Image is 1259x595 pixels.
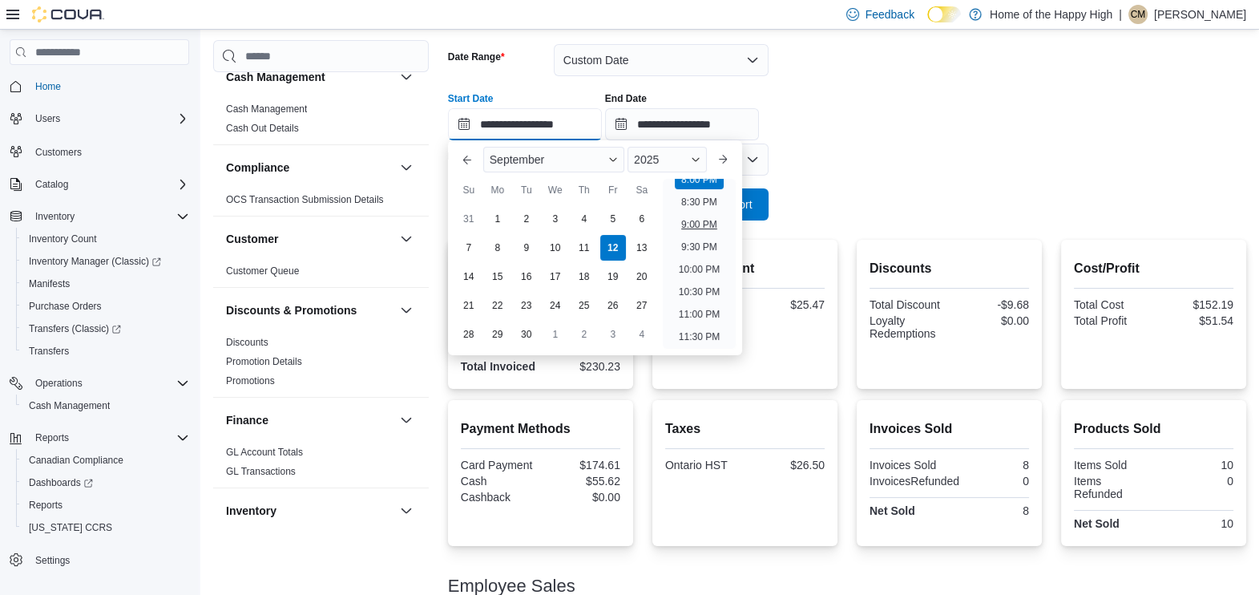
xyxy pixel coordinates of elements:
[32,6,104,22] img: Cova
[456,293,482,318] div: day-21
[226,69,393,85] button: Cash Management
[870,259,1029,278] h2: Discounts
[397,411,416,430] button: Finance
[29,175,75,194] button: Catalog
[870,314,946,340] div: Loyalty Redemptions
[35,431,69,444] span: Reports
[397,229,416,249] button: Customer
[543,293,568,318] div: day-24
[952,314,1029,327] div: $0.00
[226,122,299,135] span: Cash Out Details
[952,504,1029,517] div: 8
[226,337,268,348] a: Discounts
[1074,475,1151,500] div: Items Refunded
[1156,314,1233,327] div: $51.54
[748,298,825,311] div: $25.47
[675,170,724,189] li: 8:00 PM
[571,235,597,261] div: day-11
[571,264,597,289] div: day-18
[29,428,189,447] span: Reports
[1131,5,1146,24] span: CM
[554,44,769,76] button: Custom Date
[35,146,82,159] span: Customers
[22,451,130,470] a: Canadian Compliance
[226,447,303,458] a: GL Account Totals
[22,297,189,316] span: Purchase Orders
[226,375,275,387] a: Promotions
[213,190,429,216] div: Compliance
[226,103,307,115] a: Cash Management
[226,194,384,205] a: OCS Transaction Submission Details
[629,206,655,232] div: day-6
[22,319,189,338] span: Transfers (Classic)
[448,51,505,63] label: Date Range
[22,496,189,515] span: Reports
[952,459,1029,472] div: 8
[543,322,568,347] div: day-1
[29,399,110,412] span: Cash Management
[226,302,357,318] h3: Discounts & Promotions
[3,173,196,196] button: Catalog
[16,494,196,516] button: Reports
[226,465,296,478] span: GL Transactions
[29,521,112,534] span: [US_STATE] CCRS
[226,265,299,277] a: Customer Queue
[870,459,946,472] div: Invoices Sold
[226,160,289,176] h3: Compliance
[456,206,482,232] div: day-31
[866,6,914,22] span: Feedback
[672,305,726,324] li: 11:00 PM
[226,446,303,459] span: GL Account Totals
[35,178,68,191] span: Catalog
[35,377,83,390] span: Operations
[571,206,597,232] div: day-4
[3,75,196,98] button: Home
[226,231,278,247] h3: Customer
[665,459,742,472] div: Ontario HST
[29,277,70,290] span: Manifests
[226,231,393,247] button: Customer
[29,175,189,194] span: Catalog
[1154,5,1246,24] p: [PERSON_NAME]
[461,360,535,373] strong: Total Invoiced
[485,293,510,318] div: day-22
[1156,298,1233,311] div: $152.19
[1074,419,1233,439] h2: Products Sold
[29,77,67,96] a: Home
[16,228,196,250] button: Inventory Count
[952,298,1029,311] div: -$9.68
[483,147,624,172] div: Button. Open the month selector. September is currently selected.
[29,454,123,467] span: Canadian Compliance
[16,395,196,417] button: Cash Management
[672,327,726,346] li: 11:30 PM
[22,396,116,415] a: Cash Management
[226,160,393,176] button: Compliance
[870,298,946,311] div: Total Discount
[22,252,189,271] span: Inventory Manager (Classic)
[226,123,299,134] a: Cash Out Details
[226,193,384,206] span: OCS Transaction Submission Details
[213,333,429,397] div: Discounts & Promotions
[1074,459,1151,472] div: Items Sold
[461,491,538,504] div: Cashback
[22,342,189,361] span: Transfers
[605,108,759,140] input: Press the down key to open a popover containing a calendar.
[226,336,268,349] span: Discounts
[35,554,70,567] span: Settings
[22,473,189,492] span: Dashboards
[1119,5,1122,24] p: |
[485,235,510,261] div: day-8
[456,322,482,347] div: day-28
[927,6,961,23] input: Dark Mode
[1156,475,1233,488] div: 0
[29,374,89,393] button: Operations
[29,109,189,128] span: Users
[600,206,626,232] div: day-5
[16,318,196,340] a: Transfers (Classic)
[629,235,655,261] div: day-13
[29,550,189,570] span: Settings
[514,206,539,232] div: day-2
[397,67,416,87] button: Cash Management
[1156,459,1233,472] div: 10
